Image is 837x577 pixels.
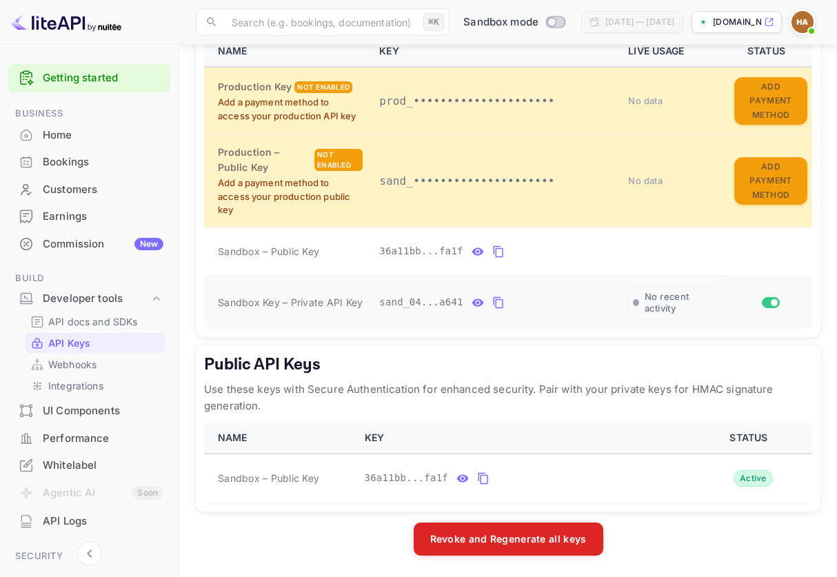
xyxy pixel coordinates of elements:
p: Add a payment method to access your production API key [218,96,363,123]
a: Performance [8,425,170,451]
div: New [134,238,163,250]
span: No data [628,95,663,106]
th: NAME [204,423,356,454]
div: Bookings [43,154,163,170]
table: private api keys table [204,36,812,329]
a: API docs and SDKs [30,314,159,329]
p: Add a payment method to access your production public key [218,176,363,217]
div: Commission [43,236,163,252]
div: CommissionNew [8,231,170,258]
div: Whitelabel [43,458,163,474]
div: [DATE] — [DATE] [605,16,674,28]
button: Collapse navigation [77,541,102,566]
div: Active [734,470,773,487]
a: CommissionNew [8,231,170,256]
div: Developer tools [43,291,150,307]
div: UI Components [43,403,163,419]
span: Sandbox – Public Key [218,471,319,485]
span: sand_04...a641 [379,295,463,310]
div: Earnings [43,209,163,225]
p: Webhooks [48,357,97,372]
span: Build [8,271,170,286]
a: Add Payment Method [734,174,807,186]
th: LIVE USAGE [620,36,726,67]
div: Earnings [8,203,170,230]
th: NAME [204,36,371,67]
a: Whitelabel [8,452,170,478]
a: Add Payment Method [734,94,807,106]
a: Webhooks [30,357,159,372]
th: STATUS [726,36,812,67]
a: API Keys [30,336,159,350]
span: 36a11bb...fa1f [379,244,463,259]
p: Use these keys with Secure Authentication for enhanced security. Pair with your private keys for ... [204,381,812,414]
img: LiteAPI logo [11,11,121,33]
span: Sandbox mode [463,14,538,30]
div: API Keys [25,333,165,353]
span: Business [8,106,170,121]
p: sand_••••••••••••••••••••• [379,173,612,190]
div: Switch to Production mode [458,14,570,30]
input: Search (e.g. bookings, documentation) [223,8,418,36]
p: [DOMAIN_NAME]... [713,16,761,28]
a: UI Components [8,398,170,423]
img: Harsh Agarwal [791,11,814,33]
span: No data [628,175,663,186]
div: Performance [43,431,163,447]
button: Add Payment Method [734,157,807,205]
div: Home [43,128,163,143]
a: Customers [8,176,170,202]
span: No recent activity [645,291,713,314]
a: Integrations [30,378,159,393]
span: Security [8,549,170,564]
p: prod_••••••••••••••••••••• [379,93,612,110]
p: Integrations [48,378,103,393]
div: Developer tools [8,287,170,311]
button: Revoke and Regenerate all keys [414,523,603,556]
th: STATUS [691,423,812,454]
button: Add Payment Method [734,77,807,125]
div: API docs and SDKs [25,312,165,332]
div: UI Components [8,398,170,425]
span: 36a11bb...fa1f [365,471,449,485]
div: Home [8,122,170,149]
a: Bookings [8,149,170,174]
div: Customers [8,176,170,203]
div: Bookings [8,149,170,176]
div: Not enabled [294,81,352,93]
th: KEY [356,423,691,454]
span: Sandbox – Public Key [218,244,319,259]
div: Integrations [25,376,165,396]
div: Not enabled [314,149,363,171]
div: Performance [8,425,170,452]
a: API Logs [8,508,170,534]
div: Getting started [8,64,170,92]
div: Whitelabel [8,452,170,479]
h5: Public API Keys [204,354,812,376]
span: Sandbox Key – Private API Key [218,296,363,308]
a: Earnings [8,203,170,229]
p: API Keys [48,336,90,350]
table: public api keys table [204,423,812,503]
div: Webhooks [25,354,165,374]
h6: Production Key [218,79,292,94]
p: API docs and SDKs [48,314,138,329]
h6: Production – Public Key [218,145,312,175]
div: Customers [43,182,163,198]
a: Getting started [43,70,163,86]
th: KEY [371,36,620,67]
div: API Logs [8,508,170,535]
a: Home [8,122,170,148]
div: ⌘K [423,13,444,31]
div: API Logs [43,514,163,529]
